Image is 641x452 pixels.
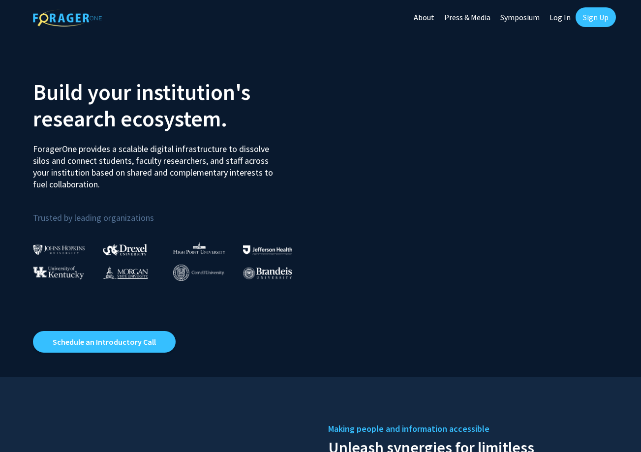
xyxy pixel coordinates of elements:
a: Sign Up [576,7,616,27]
h5: Making people and information accessible [328,422,609,436]
img: Cornell University [173,265,224,281]
img: Brandeis University [243,267,292,279]
img: Thomas Jefferson University [243,245,292,255]
img: University of Kentucky [33,266,84,279]
img: ForagerOne Logo [33,9,102,27]
p: ForagerOne provides a scalable digital infrastructure to dissolve silos and connect students, fac... [33,136,280,190]
p: Trusted by leading organizations [33,198,313,225]
h2: Build your institution's research ecosystem. [33,79,313,132]
img: Johns Hopkins University [33,244,85,255]
img: High Point University [173,242,225,254]
a: Opens in a new tab [33,331,176,353]
img: Morgan State University [103,266,148,279]
img: Drexel University [103,244,147,255]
